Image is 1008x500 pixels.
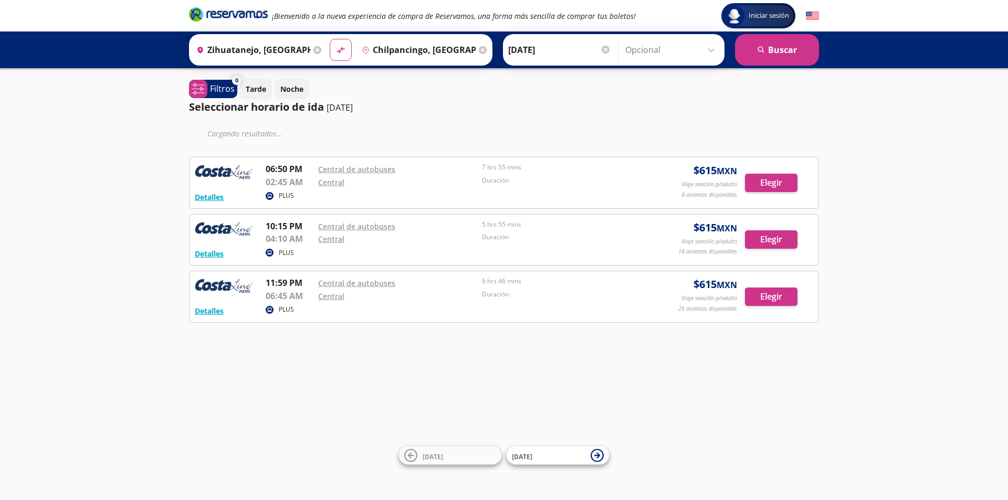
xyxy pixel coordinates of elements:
[327,101,353,114] p: [DATE]
[735,34,819,66] button: Buscar
[195,220,253,241] img: RESERVAMOS
[318,164,395,174] a: Central de autobuses
[694,220,737,236] span: $ 615
[266,220,313,232] p: 10:15 PM
[717,165,737,177] small: MXN
[717,222,737,234] small: MXN
[189,6,268,22] i: Brand Logo
[207,129,282,139] em: Cargando resultados ...
[279,191,294,200] p: PLUS
[189,99,324,115] p: Seleccionar horario de ida
[210,82,235,95] p: Filtros
[266,176,313,188] p: 02:45 AM
[681,190,737,199] p: 8 asientos disponibles
[189,80,237,98] button: 0Filtros
[318,177,344,187] a: Central
[279,248,294,258] p: PLUS
[745,288,797,306] button: Elegir
[280,83,303,94] p: Noche
[507,446,609,465] button: [DATE]
[482,163,640,172] p: 7 hrs 55 mins
[681,237,737,246] p: Viaje sencillo p/adulto
[266,276,313,289] p: 11:59 PM
[279,305,294,314] p: PLUS
[275,79,309,99] button: Noche
[745,174,797,192] button: Elegir
[266,232,313,245] p: 04:10 AM
[266,290,313,302] p: 06:45 AM
[508,37,611,63] input: Elegir Fecha
[266,163,313,175] p: 06:50 PM
[694,276,737,292] span: $ 615
[423,452,443,461] span: [DATE]
[482,232,640,242] p: Duración
[189,6,268,25] a: Brand Logo
[512,452,532,461] span: [DATE]
[318,234,344,244] a: Central
[625,37,719,63] input: Opcional
[681,294,737,303] p: Viaje sencillo p/adulto
[482,220,640,229] p: 5 hrs 55 mins
[745,230,797,249] button: Elegir
[399,446,501,465] button: [DATE]
[482,176,640,185] p: Duración
[318,291,344,301] a: Central
[678,247,737,256] p: 18 asientos disponibles
[717,279,737,291] small: MXN
[744,10,793,21] span: Iniciar sesión
[694,163,737,178] span: $ 615
[318,221,395,231] a: Central de autobuses
[482,290,640,299] p: Duración
[195,305,224,316] button: Detalles
[482,276,640,286] p: 6 hrs 46 mins
[240,79,272,99] button: Tarde
[235,76,238,85] span: 0
[192,37,311,63] input: Buscar Origen
[246,83,266,94] p: Tarde
[195,163,253,184] img: RESERVAMOS
[358,37,476,63] input: Buscar Destino
[195,248,224,259] button: Detalles
[195,276,253,297] img: RESERVAMOS
[806,9,819,23] button: English
[678,304,737,313] p: 25 asientos disponibles
[195,192,224,203] button: Detalles
[272,11,636,21] em: ¡Bienvenido a la nueva experiencia de compra de Reservamos, una forma más sencilla de comprar tus...
[681,180,737,189] p: Viaje sencillo p/adulto
[318,278,395,288] a: Central de autobuses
